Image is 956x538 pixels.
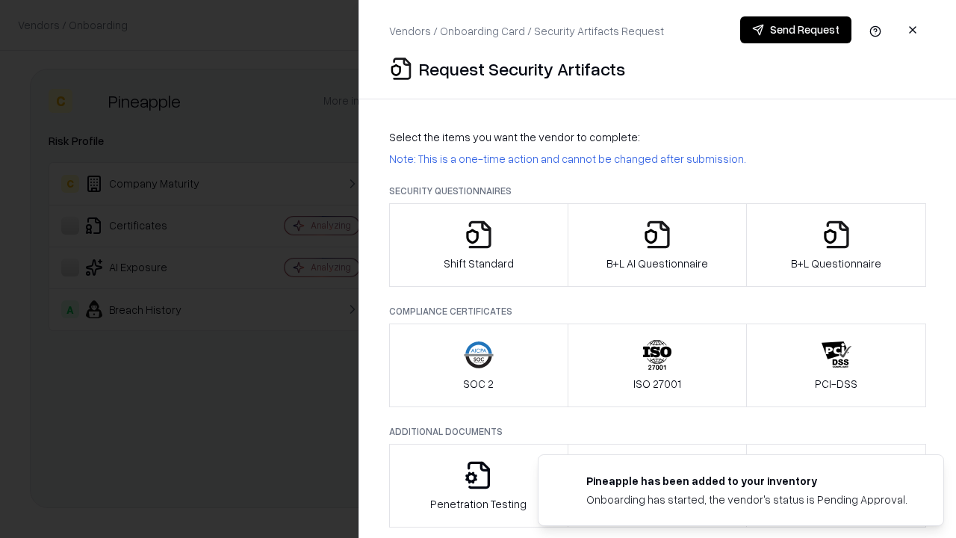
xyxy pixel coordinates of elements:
button: B+L AI Questionnaire [568,203,748,287]
button: Data Processing Agreement [746,444,926,528]
p: Select the items you want the vendor to complete: [389,129,926,145]
div: Onboarding has started, the vendor's status is Pending Approval. [586,492,907,507]
p: B+L Questionnaire [791,256,881,271]
p: Vendors / Onboarding Card / Security Artifacts Request [389,23,664,39]
p: PCI-DSS [815,376,857,392]
button: Penetration Testing [389,444,568,528]
p: Penetration Testing [430,496,527,512]
p: Request Security Artifacts [419,57,625,81]
button: Shift Standard [389,203,568,287]
button: PCI-DSS [746,324,926,407]
p: Shift Standard [444,256,514,271]
button: ISO 27001 [568,324,748,407]
div: Pineapple has been added to your inventory [586,473,907,489]
p: Compliance Certificates [389,305,926,318]
p: Security Questionnaires [389,185,926,197]
img: pineappleenergy.com [556,473,574,491]
p: Note: This is a one-time action and cannot be changed after submission. [389,151,926,167]
p: ISO 27001 [633,376,681,392]
p: B+L AI Questionnaire [606,256,708,271]
button: Privacy Policy [568,444,748,528]
button: Send Request [740,16,851,43]
button: B+L Questionnaire [746,203,926,287]
p: Additional Documents [389,425,926,438]
p: SOC 2 [463,376,494,392]
button: SOC 2 [389,324,568,407]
